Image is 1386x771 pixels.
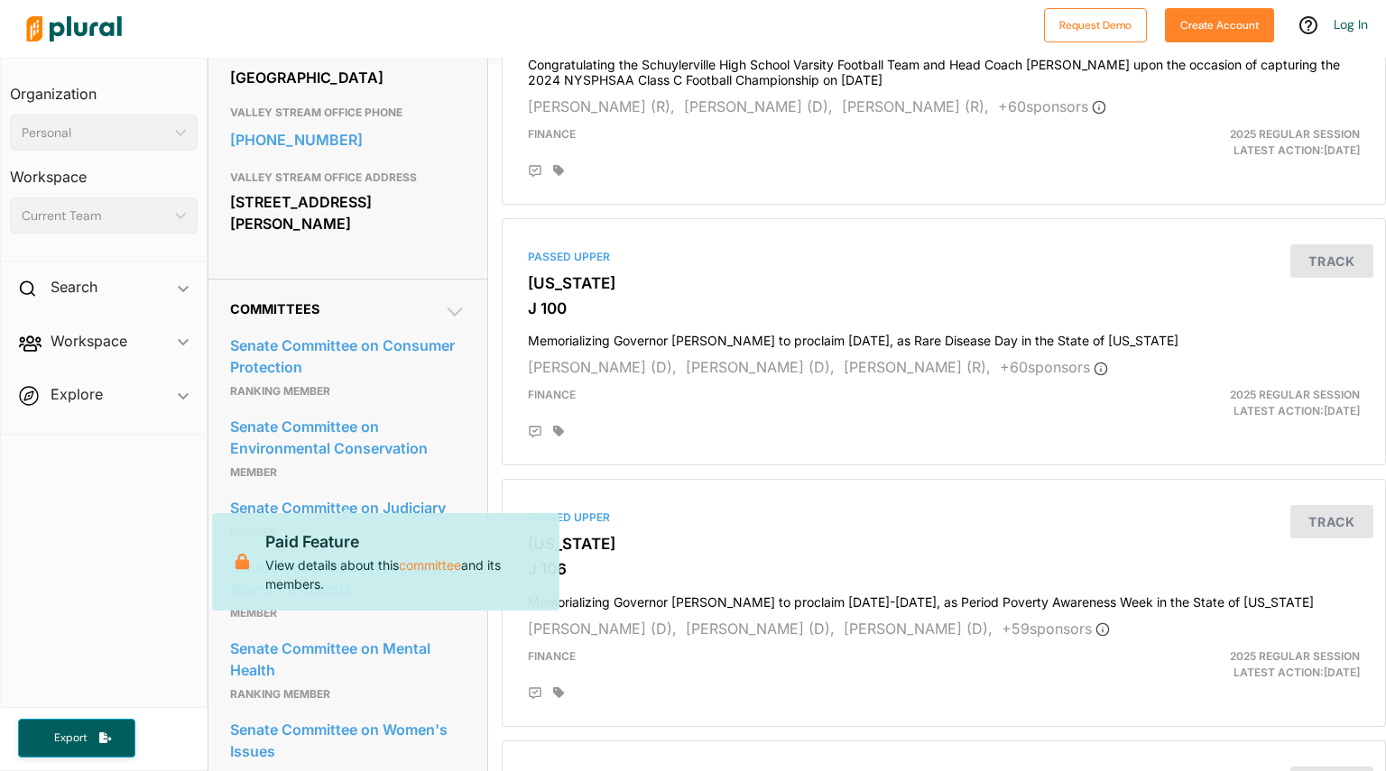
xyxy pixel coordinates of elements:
button: Export [18,719,135,757]
div: Passed Upper [528,249,1360,265]
span: [PERSON_NAME] (D), [686,358,835,376]
h3: [US_STATE] [528,274,1360,292]
span: 2025 Regular Session [1230,649,1360,663]
button: Request Demo [1044,8,1147,42]
span: [PERSON_NAME] (D), [528,620,677,638]
a: committee [399,555,461,575]
span: [PERSON_NAME] (D), [844,620,993,638]
div: Add Position Statement [528,425,542,439]
p: ranking member [230,684,467,705]
div: [STREET_ADDRESS][PERSON_NAME] [230,188,467,237]
h3: [US_STATE] [528,535,1360,553]
h3: J 100 [528,299,1360,317]
a: [PHONE_NUMBER] [230,126,467,153]
a: Senate Committee on Judiciary [230,494,467,521]
span: [PERSON_NAME] (D), [686,620,835,638]
span: [PERSON_NAME] (R), [844,358,991,376]
button: Create Account [1165,8,1274,42]
h3: J 106 [528,560,1360,578]
div: Personal [22,124,168,142]
h4: Congratulating the Schuylerville High School Varsity Football Team and Head Coach [PERSON_NAME] u... [528,49,1360,88]
span: Finance [528,649,576,663]
span: [PERSON_NAME] (R), [528,97,675,115]
p: View details about this and its members. [265,530,545,593]
span: + 60 sponsor s [1000,358,1108,376]
span: [PERSON_NAME] (D), [528,358,677,376]
h4: Memorializing Governor [PERSON_NAME] to proclaim [DATE], as Rare Disease Day in the State of [US_... [528,325,1360,349]
span: [PERSON_NAME] (D), [684,97,833,115]
span: 2025 Regular Session [1230,127,1360,141]
h3: Organization [10,68,198,107]
p: member [230,602,467,624]
div: [GEOGRAPHIC_DATA] [230,64,467,91]
div: Add Position Statement [528,686,542,701]
div: Add Position Statement [528,164,542,179]
a: Senate Committee on Mental Health [230,635,467,684]
div: Add tags [553,686,564,699]
span: Finance [528,127,576,141]
h3: VALLEY STREAM OFFICE ADDRESS [230,167,467,188]
span: + 59 sponsor s [1002,620,1110,638]
a: Senate Committee on Environmental Conservation [230,413,467,462]
div: Add tags [553,164,564,177]
span: 2025 Regular Session [1230,388,1360,401]
button: Track [1290,505,1373,538]
a: Request Demo [1044,14,1147,33]
a: Log In [1334,16,1368,32]
span: [PERSON_NAME] (R), [842,97,989,115]
div: Latest Action: [DATE] [1087,648,1373,681]
h2: Search [51,277,97,297]
div: Latest Action: [DATE] [1087,387,1373,419]
div: Add tags [553,425,564,437]
div: Current Team [22,207,168,225]
p: ranking member [230,381,467,402]
div: Passed Upper [528,509,1360,526]
a: Create Account [1165,14,1274,33]
span: Export [42,730,99,746]
p: member [230,462,467,483]
a: Senate Committee on Women's Issues [230,716,467,765]
h4: Memorializing Governor [PERSON_NAME] to proclaim [DATE]-[DATE], as Period Poverty Awareness Week ... [528,586,1360,610]
h3: VALLEY STREAM OFFICE PHONE [230,102,467,124]
span: Committees [230,301,319,317]
h3: Workspace [10,151,198,190]
a: Senate Committee on Consumer Protection [230,332,467,381]
button: Track [1290,244,1373,278]
div: Latest Action: [DATE] [1087,126,1373,159]
span: + 60 sponsor s [998,97,1106,115]
span: Finance [528,388,576,401]
p: Paid Feature [265,530,545,554]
